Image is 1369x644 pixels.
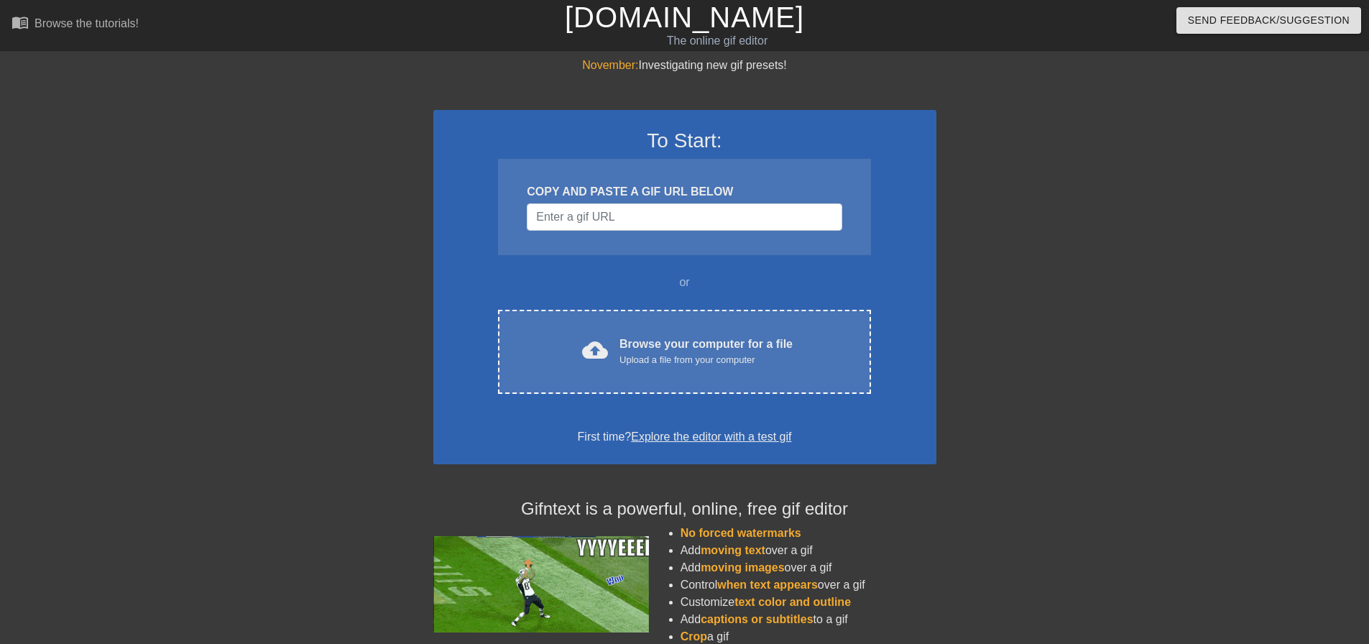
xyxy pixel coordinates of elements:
[701,544,765,556] span: moving text
[681,576,936,594] li: Control over a gif
[582,59,638,71] span: November:
[34,17,139,29] div: Browse the tutorials!
[681,542,936,559] li: Add over a gif
[452,428,918,446] div: First time?
[681,594,936,611] li: Customize
[452,129,918,153] h3: To Start:
[717,579,818,591] span: when text appears
[433,499,936,520] h4: Gifntext is a powerful, online, free gif editor
[681,630,707,643] span: Crop
[619,336,793,367] div: Browse your computer for a file
[527,183,842,201] div: COPY AND PASTE A GIF URL BELOW
[701,613,813,625] span: captions or subtitles
[701,561,784,574] span: moving images
[681,611,936,628] li: Add to a gif
[565,1,804,33] a: [DOMAIN_NAME]
[11,14,29,31] span: menu_book
[433,57,936,74] div: Investigating new gif presets!
[619,353,793,367] div: Upload a file from your computer
[433,536,649,632] img: football_small.gif
[471,274,899,291] div: or
[527,203,842,231] input: Username
[464,32,971,50] div: The online gif editor
[734,596,851,608] span: text color and outline
[631,431,791,443] a: Explore the editor with a test gif
[681,527,801,539] span: No forced watermarks
[1188,11,1350,29] span: Send Feedback/Suggestion
[11,14,139,36] a: Browse the tutorials!
[582,337,608,363] span: cloud_upload
[1176,7,1361,34] button: Send Feedback/Suggestion
[681,559,936,576] li: Add over a gif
